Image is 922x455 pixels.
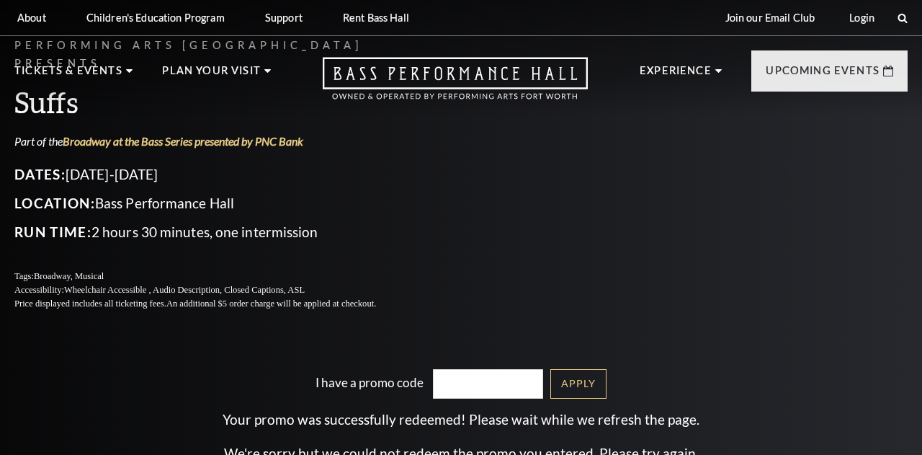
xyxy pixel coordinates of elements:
span: Dates: [14,166,66,182]
span: An additional $5 order charge will be applied at checkout. [166,299,376,309]
p: Support [265,12,303,24]
p: Price displayed includes all ticketing fees. [14,297,411,311]
a: Broadway at the Bass Series presented by PNC Bank [63,134,303,148]
p: Bass Performance Hall [14,192,411,215]
span: Wheelchair Accessible , Audio Description, Closed Captions, ASL [64,285,305,295]
a: Apply [550,369,607,399]
p: About [17,12,46,24]
p: Accessibility: [14,283,411,297]
span: Run Time: [14,224,91,240]
span: Location: [14,195,95,211]
p: Plan Your Visit [162,62,261,88]
p: Part of the [14,133,411,149]
span: Broadway, Musical [34,271,104,281]
p: Tickets & Events [14,62,122,88]
p: [DATE]-[DATE] [14,163,411,186]
p: Upcoming Events [766,62,880,88]
p: 2 hours 30 minutes, one intermission [14,221,411,244]
p: Tags: [14,270,411,283]
p: Children's Education Program [86,12,225,24]
label: I have a promo code [315,375,424,390]
p: Experience [640,62,712,88]
p: Rent Bass Hall [343,12,409,24]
